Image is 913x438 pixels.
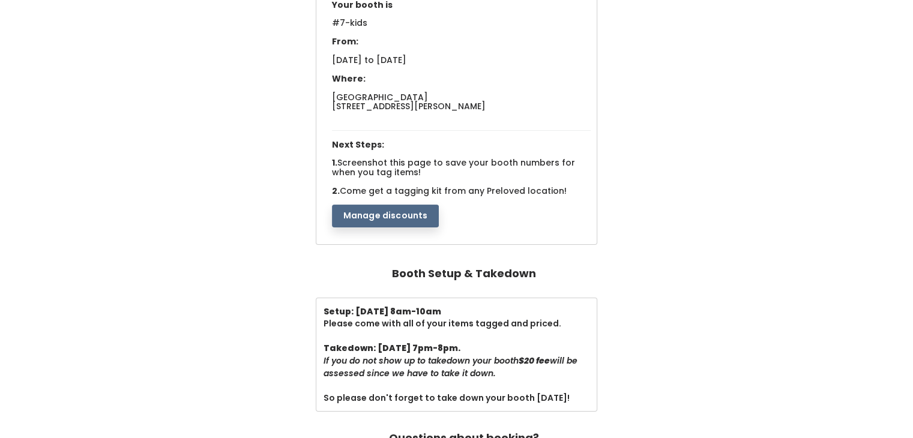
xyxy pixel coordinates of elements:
[324,342,460,354] b: Takedown: [DATE] 7pm-8pm.
[332,91,486,112] span: [GEOGRAPHIC_DATA] [STREET_ADDRESS][PERSON_NAME]
[332,17,367,36] span: #7-kids
[332,157,575,178] span: Screenshot this page to save your booth numbers for when you tag items!
[332,73,366,85] span: Where:
[332,35,358,47] span: From:
[392,262,536,286] h4: Booth Setup & Takedown
[519,355,550,367] b: $20 fee
[324,355,577,379] i: If you do not show up to takedown your booth will be assessed since we have to take it down.
[324,305,590,404] div: Please come with all of your items tagged and priced. So please don't forget to take down your bo...
[332,205,439,227] button: Manage discounts
[324,305,441,317] b: Setup: [DATE] 8am-10am
[332,139,384,151] span: Next Steps:
[332,54,406,66] span: [DATE] to [DATE]
[332,209,439,221] a: Manage discounts
[340,185,567,197] span: Come get a tagging kit from any Preloved location!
